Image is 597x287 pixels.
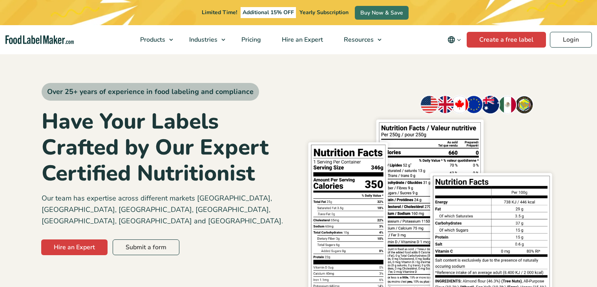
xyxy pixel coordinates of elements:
a: Food Label Maker homepage [5,35,74,44]
a: Create a free label [467,32,546,48]
a: Hire an Expert [41,239,108,255]
a: Login [550,32,592,48]
a: Products [130,25,177,54]
a: Submit a form [113,239,179,255]
span: Industries [187,35,218,44]
button: Change language [442,32,467,48]
span: Over 25+ years of experience in food labeling and compliance [42,83,259,101]
p: Our team has expertise across different markets [GEOGRAPHIC_DATA], [GEOGRAPHIC_DATA], [GEOGRAPHIC... [42,193,293,226]
span: Pricing [239,35,262,44]
a: Hire an Expert [272,25,332,54]
span: Yearly Subscription [299,9,349,16]
h1: Have Your Labels Crafted by Our Expert Certified Nutritionist [42,109,293,186]
a: Pricing [231,25,270,54]
a: Industries [179,25,229,54]
a: Buy Now & Save [355,6,409,20]
span: Hire an Expert [279,35,324,44]
span: Additional 15% OFF [241,7,296,18]
span: Limited Time! [202,9,237,16]
span: Resources [341,35,374,44]
span: Products [138,35,166,44]
a: Resources [334,25,385,54]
